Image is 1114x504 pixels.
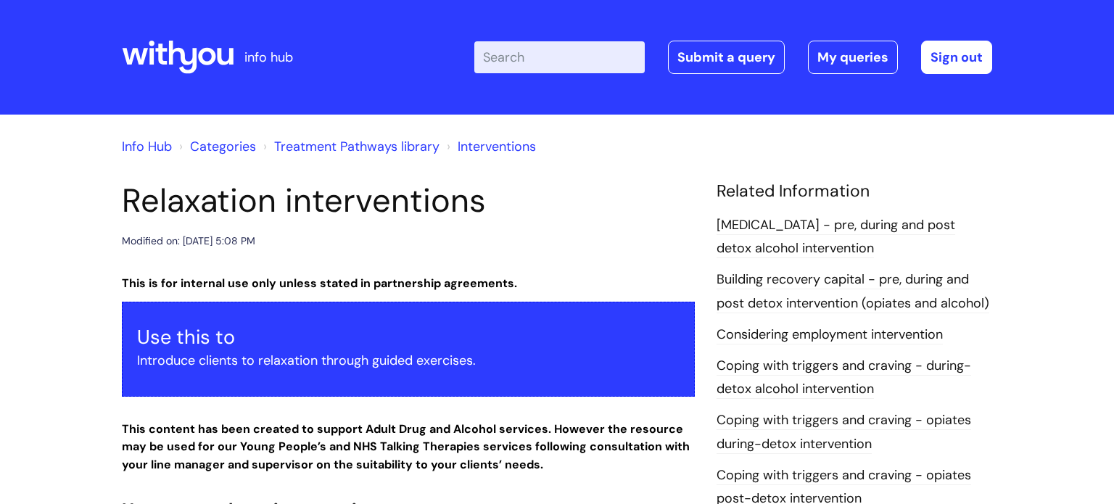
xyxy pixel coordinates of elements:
[443,135,536,158] li: Interventions
[717,357,971,399] a: Coping with triggers and craving - during-detox alcohol intervention
[717,216,955,258] a: [MEDICAL_DATA] - pre, during and post detox alcohol intervention
[717,411,971,453] a: Coping with triggers and craving - opiates during-detox intervention
[122,138,172,155] a: Info Hub
[176,135,256,158] li: Solution home
[122,181,695,220] h1: Relaxation interventions
[137,326,680,349] h3: Use this to
[921,41,992,74] a: Sign out
[260,135,440,158] li: Treatment Pathways library
[717,326,943,344] a: Considering employment intervention
[717,270,989,313] a: Building recovery capital - pre, during and post detox intervention (opiates and alcohol)
[474,41,992,74] div: | -
[717,181,992,202] h4: Related Information
[190,138,256,155] a: Categories
[458,138,536,155] a: Interventions
[474,41,645,73] input: Search
[274,138,440,155] a: Treatment Pathways library
[122,276,517,291] strong: This is for internal use only unless stated in partnership agreements.
[122,232,255,250] div: Modified on: [DATE] 5:08 PM
[808,41,898,74] a: My queries
[137,349,680,372] p: Introduce clients to relaxation through guided exercises.
[668,41,785,74] a: Submit a query
[244,46,293,69] p: info hub
[122,421,690,473] strong: This content has been created to support Adult Drug and Alcohol services. However the resource ma...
